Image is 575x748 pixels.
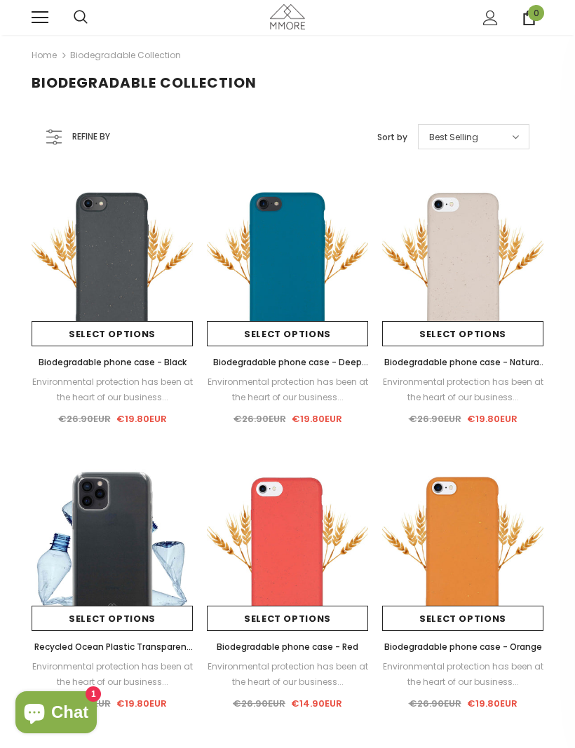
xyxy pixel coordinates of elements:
a: Biodegradable phone case - Red [207,639,368,655]
a: Select options [32,321,193,346]
a: Biodegradable Collection [70,49,181,61]
span: Biodegradable phone case - Black [39,356,187,368]
a: Biodegradable phone case - Black [32,355,193,370]
label: Sort by [377,130,407,144]
a: Select options [207,321,368,346]
span: Biodegradable phone case - Deep Sea Blue [213,356,368,383]
a: Recycled Ocean Plastic Transparent Phone Case [32,639,193,655]
a: Biodegradable phone case - Natural White [382,355,543,370]
span: €26.90EUR [409,697,461,710]
span: €19.80EUR [467,412,517,426]
span: Refine by [72,129,110,144]
span: Best Selling [429,130,478,144]
div: Environmental protection has been at the heart of our business... [207,659,368,690]
span: Biodegradable phone case - Orange [384,641,542,653]
span: €19.80EUR [292,412,342,426]
div: Environmental protection has been at the heart of our business... [382,374,543,405]
a: Select options [382,606,543,631]
a: Select options [382,321,543,346]
span: 0 [528,5,544,21]
span: Biodegradable Collection [32,73,257,93]
div: Environmental protection has been at the heart of our business... [32,659,193,690]
a: Select options [32,606,193,631]
span: Recycled Ocean Plastic Transparent Phone Case [34,641,193,668]
div: Environmental protection has been at the heart of our business... [32,374,193,405]
div: Environmental protection has been at the heart of our business... [382,659,543,690]
span: Biodegradable phone case - Red [217,641,358,653]
span: €26.90EUR [58,412,111,426]
img: MMORE Cases [270,4,305,29]
a: Biodegradable phone case - Deep Sea Blue [207,355,368,370]
span: €19.80EUR [467,697,517,710]
span: €19.80EUR [116,412,167,426]
span: Biodegradable phone case - Natural White [384,356,546,383]
span: €14.90EUR [291,697,342,710]
a: Select options [207,606,368,631]
inbox-online-store-chat: Shopify online store chat [11,691,101,737]
div: Environmental protection has been at the heart of our business... [207,374,368,405]
span: €26.90EUR [409,412,461,426]
span: €26.90EUR [234,412,286,426]
a: 0 [522,11,536,25]
a: Home [32,47,57,64]
a: Biodegradable phone case - Orange [382,639,543,655]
